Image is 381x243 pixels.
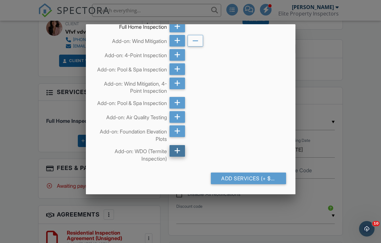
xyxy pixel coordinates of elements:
div: Full Home Inspection [95,21,167,30]
div: Add-on: Pool & Spa Inspection [95,63,167,73]
div: Add-on: Foundation Elevation Plots [95,125,167,143]
div: Add Services (+ $50.0) [211,173,286,184]
div: Add-on: Wind Mitigation, 4-Point Inspection [95,78,167,95]
div: Add-on: Air Quality Testing [95,111,167,121]
div: Add-on: WDO (Termite Inspection) [95,145,167,162]
iframe: Intercom live chat [359,221,375,237]
div: Add-on: 4-Point Inspection [95,49,167,59]
div: Add-on: Pool & Spa Inspection [95,97,167,107]
span: 10 [372,221,380,226]
div: Add-on: Wind Mitigation [95,35,167,45]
